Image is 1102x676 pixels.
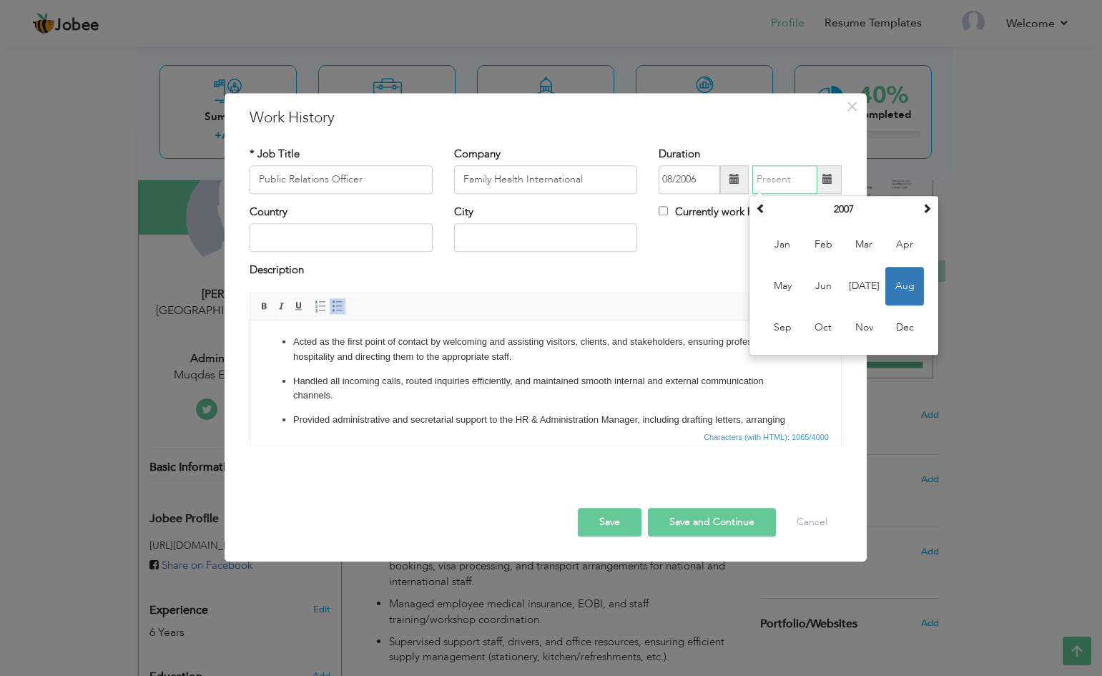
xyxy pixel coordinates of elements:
[885,267,924,305] span: Aug
[846,94,858,119] span: ×
[257,298,272,314] a: Bold
[701,431,833,444] div: Statistics
[250,263,304,278] label: Description
[922,203,932,213] span: Next Year
[250,205,287,220] label: Country
[840,95,863,118] button: Close
[454,205,473,220] label: City
[885,225,924,264] span: Apr
[756,203,766,213] span: Previous Year
[845,308,883,347] span: Nov
[330,298,345,314] a: Insert/Remove Bulleted List
[782,508,842,537] button: Cancel
[763,308,802,347] span: Sep
[454,147,501,162] label: Company
[578,508,641,537] button: Save
[313,298,328,314] a: Insert/Remove Numbered List
[804,308,842,347] span: Oct
[763,267,802,305] span: May
[845,225,883,264] span: Mar
[659,206,668,215] input: Currently work here
[659,147,700,162] label: Duration
[885,308,924,347] span: Dec
[845,267,883,305] span: [DATE]
[250,147,300,162] label: * Job Title
[250,107,842,129] h3: Work History
[43,92,548,122] p: Provided administrative and secretarial support to the HR & Administration Manager, including dra...
[804,267,842,305] span: Jun
[250,320,841,428] iframe: Rich Text Editor, workEditor
[274,298,290,314] a: Italic
[291,298,307,314] a: Underline
[659,165,720,194] input: From
[752,165,817,194] input: Present
[659,205,768,220] label: Currently work here
[804,225,842,264] span: Feb
[763,225,802,264] span: Jan
[769,199,918,220] th: Select Year
[648,508,776,537] button: Save and Continue
[701,431,832,444] span: Characters (with HTML): 1065/4000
